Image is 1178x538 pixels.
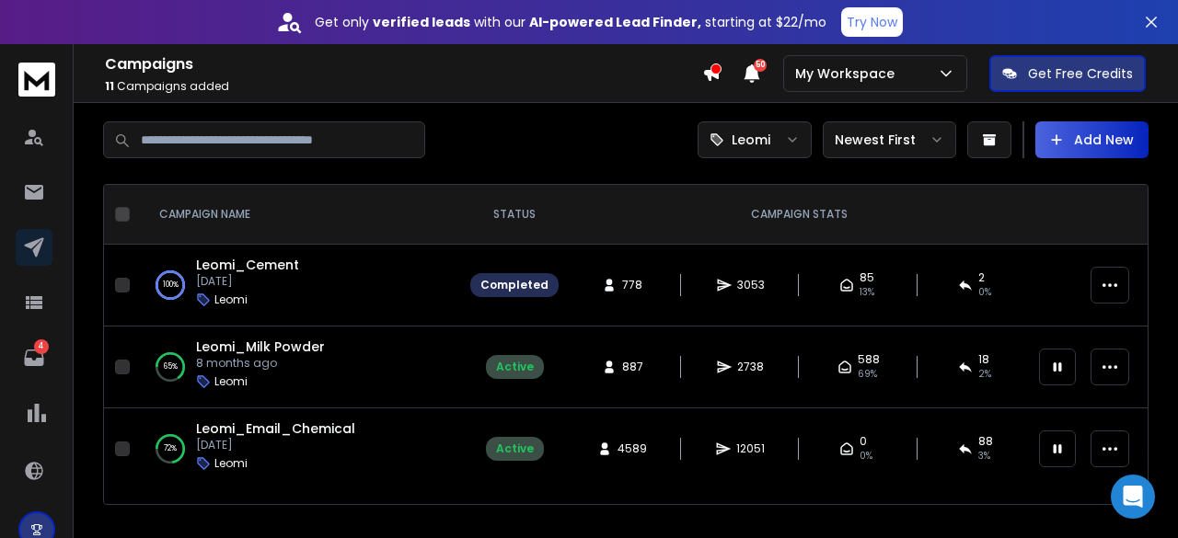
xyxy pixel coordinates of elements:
strong: AI-powered Lead Finder, [529,13,701,31]
strong: verified leads [373,13,470,31]
span: 3053 [737,278,765,292]
p: Get Free Credits [1028,64,1133,83]
p: Leomi [732,131,770,149]
p: 100 % [163,276,179,294]
div: Open Intercom Messenger [1111,475,1155,519]
span: 887 [622,360,643,374]
div: Completed [480,278,549,292]
p: 65 % [164,358,178,376]
span: 50 [754,59,767,72]
span: 69 % [858,367,877,382]
span: 3 % [978,449,990,464]
p: Get only with our starting at $22/mo [315,13,826,31]
p: My Workspace [795,64,902,83]
h1: Campaigns [105,53,702,75]
p: 72 % [164,440,177,458]
p: Leomi [214,456,248,471]
div: Active [496,441,534,456]
a: Leomi_Cement [196,256,299,274]
p: Campaigns added [105,79,702,94]
th: STATUS [459,185,570,245]
a: Leomi_Milk Powder [196,338,325,356]
span: 0% [860,449,872,464]
th: CAMPAIGN NAME [137,185,459,245]
span: 778 [622,278,642,292]
p: Leomi [214,292,248,307]
span: 0 % [978,285,991,300]
span: 588 [858,352,880,367]
div: Active [496,360,534,374]
span: 18 [978,352,989,367]
span: 2 % [978,367,991,382]
p: [DATE] [196,274,299,289]
span: 12051 [736,441,765,456]
span: 4589 [618,441,647,456]
span: 11 [105,78,114,94]
td: 72%Leomi_Email_Chemical[DATE]Leomi [137,408,459,490]
button: Newest First [823,121,956,158]
p: 8 months ago [196,356,325,371]
span: 88 [978,434,993,449]
button: Add New [1035,121,1149,158]
a: 4 [16,339,52,376]
th: CAMPAIGN STATS [570,185,1028,245]
td: 100%Leomi_Cement[DATE]Leomi [137,245,459,326]
button: Try Now [841,7,903,37]
span: 2738 [737,360,764,374]
p: 4 [34,339,49,354]
p: Try Now [847,13,897,31]
span: 2 [978,270,985,285]
td: 65%Leomi_Milk Powder8 months agoLeomi [137,326,459,408]
span: 13 % [860,285,874,300]
img: logo [18,63,55,97]
p: Leomi [214,374,248,389]
span: 85 [860,270,874,285]
button: Get Free Credits [989,55,1146,92]
p: [DATE] [196,438,355,452]
span: 0 [860,434,867,449]
a: Leomi_Email_Chemical [196,419,355,438]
